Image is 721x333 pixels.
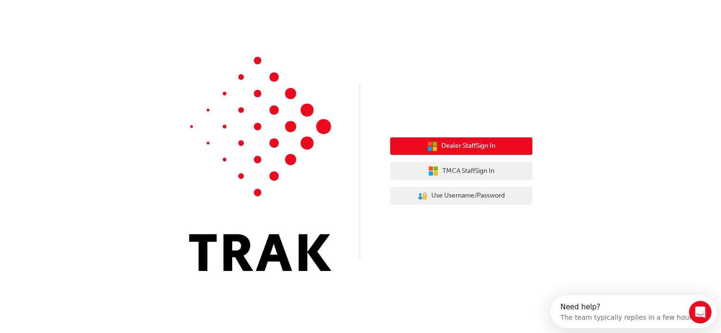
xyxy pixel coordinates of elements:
button: Use Username/Password [390,187,532,205]
div: The team typically replies in a few hours. [10,16,147,26]
div: Need help? [10,8,147,16]
iframe: Intercom live chat [689,301,712,324]
span: Use Username/Password [431,190,505,201]
iframe: Intercom live chat discovery launcher [550,295,716,328]
span: TMCA Staff Sign In [442,166,494,177]
button: TMCA StaffSign In [390,162,532,180]
div: Open Intercom Messenger [4,4,175,30]
button: Dealer StaffSign In [390,137,532,155]
span: Dealer Staff Sign In [441,141,495,152]
img: Trak [189,57,331,271]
